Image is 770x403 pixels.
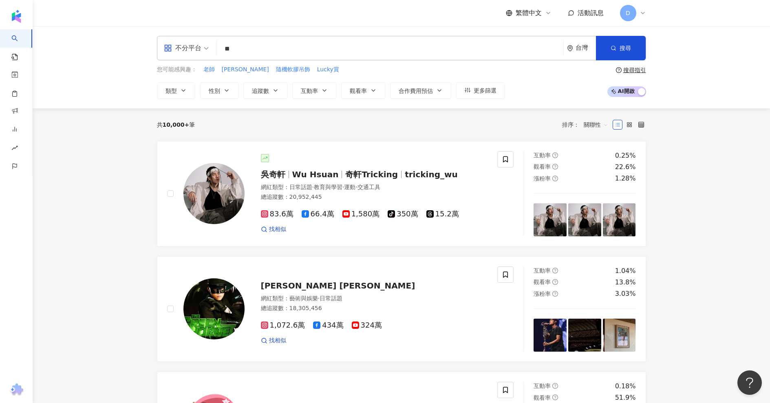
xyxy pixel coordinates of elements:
div: 1.04% [615,266,636,275]
div: 不分平台 [164,42,201,55]
span: D [626,9,630,18]
img: post-image [603,319,636,352]
span: 搜尋 [620,45,631,51]
a: search [11,29,28,61]
span: question-circle [552,164,558,170]
span: · [342,184,344,190]
span: 1,072.6萬 [261,321,305,330]
span: 10,000+ [163,121,190,128]
span: tricking_wu [405,170,458,179]
span: [PERSON_NAME] [PERSON_NAME] [261,281,415,291]
span: 83.6萬 [261,210,293,218]
div: 共 筆 [157,121,195,128]
span: 奇軒Tricking [345,170,398,179]
span: rise [11,140,18,158]
span: · [312,184,314,190]
span: 您可能感興趣： [157,66,197,74]
span: 隨機軟膠吊飾 [276,66,310,74]
span: 日常話題 [320,295,342,302]
button: 觀看率 [341,82,385,99]
span: question-circle [552,383,558,389]
div: 排序： [562,118,613,131]
div: 網紅類型 ： [261,295,488,303]
div: 1.28% [615,174,636,183]
img: post-image [534,319,567,352]
button: 性別 [200,82,238,99]
span: 吳奇軒 [261,170,285,179]
span: 運動 [344,184,355,190]
span: 交通工具 [357,184,380,190]
span: 類型 [165,88,177,94]
span: appstore [164,44,172,52]
button: 老師 [203,65,215,74]
span: 互動率 [534,267,551,274]
iframe: Help Scout Beacon - Open [737,370,762,395]
span: 1,580萬 [342,210,380,218]
button: 隨機軟膠吊飾 [276,65,311,74]
span: 324萬 [352,321,382,330]
div: 總追蹤數 ： 18,305,456 [261,304,488,313]
a: 找相似 [261,225,286,233]
span: Wu Hsuan [292,170,339,179]
img: KOL Avatar [183,278,245,339]
span: question-circle [552,152,558,158]
span: 日常話題 [289,184,312,190]
span: 漲粉率 [534,175,551,182]
div: 3.03% [615,289,636,298]
div: 13.8% [615,278,636,287]
span: 活動訊息 [578,9,604,17]
span: · [318,295,320,302]
span: question-circle [552,176,558,181]
a: 找相似 [261,337,286,345]
span: 找相似 [269,225,286,233]
span: question-circle [552,268,558,273]
img: KOL Avatar [183,163,245,224]
div: 22.6% [615,163,636,172]
img: logo icon [10,10,23,23]
button: 更多篩選 [456,82,505,99]
span: Lucky賞 [317,66,339,74]
a: KOL Avatar吳奇軒Wu Hsuan奇軒Trickingtricking_wu網紅類型：日常話題·教育與學習·運動·交通工具總追蹤數：20,952,44583.6萬66.4萬1,580萬3... [157,141,646,247]
span: question-circle [552,394,558,400]
span: 互動率 [534,152,551,159]
span: 434萬 [313,321,343,330]
button: 追蹤數 [243,82,287,99]
img: post-image [568,203,601,236]
span: 15.2萬 [426,210,459,218]
div: 總追蹤數 ： 20,952,445 [261,193,488,201]
span: question-circle [552,291,558,297]
span: 追蹤數 [252,88,269,94]
div: 0.25% [615,151,636,160]
button: Lucky賞 [317,65,340,74]
span: 繁體中文 [516,9,542,18]
img: post-image [534,203,567,236]
span: 觀看率 [534,394,551,401]
div: 台灣 [576,44,596,51]
span: 關聯性 [584,118,608,131]
button: 類型 [157,82,195,99]
span: 漲粉率 [534,291,551,297]
span: 互動率 [301,88,318,94]
button: 互動率 [292,82,336,99]
span: 互動率 [534,383,551,389]
span: · [355,184,357,190]
button: [PERSON_NAME] [221,65,269,74]
img: post-image [568,319,601,352]
span: 66.4萬 [302,210,334,218]
span: 觀看率 [534,163,551,170]
button: 合作費用預估 [390,82,451,99]
span: 更多篩選 [474,87,496,94]
span: 性別 [209,88,220,94]
span: question-circle [552,279,558,285]
div: 51.9% [615,393,636,402]
div: 搜尋指引 [623,67,646,73]
div: 0.18% [615,382,636,391]
div: 網紅類型 ： [261,183,488,192]
span: 合作費用預估 [399,88,433,94]
img: chrome extension [9,383,24,396]
button: 搜尋 [596,36,646,60]
span: 350萬 [388,210,418,218]
span: environment [567,45,573,51]
span: 老師 [203,66,215,74]
img: post-image [603,203,636,236]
